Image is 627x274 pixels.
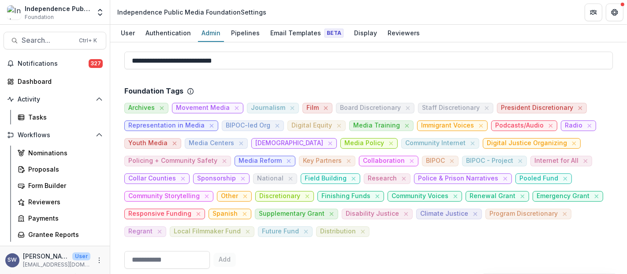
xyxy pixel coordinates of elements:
[470,192,515,200] span: Renewal Grant
[346,210,399,218] span: Disability Justice
[14,211,106,225] a: Payments
[291,122,332,129] span: Digital Equity
[327,210,336,218] button: close
[487,139,567,147] span: Digital Justice Organizing
[128,104,155,112] span: Archives
[114,6,270,19] nav: breadcrumb
[4,32,106,49] button: Search...
[72,252,90,260] p: User
[585,4,602,21] button: Partners
[422,104,480,112] span: Staff Discretionary
[344,139,384,147] span: Media Policy
[28,197,99,206] div: Reviewers
[340,104,401,112] span: Board Discretionary
[384,25,423,42] a: Reviewers
[25,4,90,13] div: Independence Public Media Foundation
[402,210,411,218] button: close
[4,74,106,89] a: Dashboard
[259,192,300,200] span: Discretionary
[373,192,382,201] button: close
[407,157,416,165] button: close
[14,227,106,242] a: Grantee Reports
[448,157,456,165] button: close
[368,175,397,182] span: Research
[7,5,21,19] img: Independence Public Media Foundation
[353,122,400,129] span: Media Training
[213,210,238,218] span: Spanish
[128,122,205,129] span: Representation in Media
[349,174,358,183] button: close
[537,192,590,200] span: Emergency Grant
[207,121,216,130] button: close
[351,26,381,39] div: Display
[128,157,217,165] span: Policing + Community Safety
[128,175,176,182] span: Collar Counties
[142,26,194,39] div: Authentication
[243,227,252,236] button: close
[501,174,510,183] button: close
[495,122,544,129] span: Podcasts/Audio
[155,227,164,236] button: close
[519,175,558,182] span: Pooled Fund
[28,214,99,223] div: Payments
[561,174,570,183] button: close
[534,157,578,165] span: Internet for All
[226,122,270,129] span: BIPOC-led Org
[23,251,69,261] p: [PERSON_NAME]
[482,104,491,113] button: close
[4,128,106,142] button: Open Workflows
[170,139,179,148] button: close
[387,139,396,148] button: close
[157,104,166,113] button: close
[22,36,74,45] span: Search...
[267,25,347,42] a: Email Templates Beta
[325,29,343,38] span: Beta
[489,210,558,218] span: Program Discretionary
[403,121,411,130] button: close
[194,210,203,218] button: close
[421,122,474,129] span: Immigrant Voices
[286,174,295,183] button: close
[14,162,106,176] a: Proposals
[94,255,104,266] button: More
[565,122,582,129] span: Radio
[392,192,448,200] span: Community Voices
[89,59,103,68] span: 327
[117,25,138,42] a: User
[239,157,282,165] span: Media Reform
[344,157,353,165] button: close
[8,257,17,263] div: Sherella Williams
[351,25,381,42] a: Display
[220,157,229,165] button: close
[240,210,249,218] button: close
[471,210,480,218] button: close
[262,228,299,235] span: Future Fund
[321,104,330,113] button: close
[581,157,590,165] button: close
[14,110,106,124] a: Tasks
[335,121,343,130] button: close
[28,113,99,122] div: Tasks
[28,181,99,190] div: Form Builder
[117,26,138,39] div: User
[399,174,408,183] button: close
[124,87,183,95] p: Foundation Tags
[418,175,498,182] span: Police & Prison Narratives
[176,104,230,112] span: Movement Media
[142,25,194,42] a: Authentication
[128,192,200,200] span: Community Storytelling
[14,195,106,209] a: Reviewers
[363,157,405,165] span: Collaboration
[251,104,285,112] span: Journalism
[4,56,106,71] button: Notifications327
[28,148,99,158] div: Nominations
[221,192,238,200] span: Other
[267,26,347,39] div: Email Templates
[28,230,99,239] div: Grantee Reports
[546,121,555,130] button: close
[576,104,585,113] button: close
[237,139,246,148] button: close
[117,8,266,17] div: Independence Public Media Foundation Settings
[303,157,342,165] span: Key Partners
[128,139,168,147] span: Youth Media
